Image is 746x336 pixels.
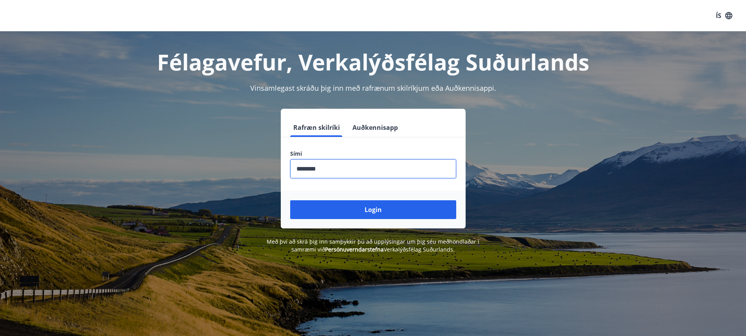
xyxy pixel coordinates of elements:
[290,150,456,158] label: Sími
[325,246,384,253] a: Persónuverndarstefna
[290,118,343,137] button: Rafræn skilríki
[101,47,646,77] h1: Félagavefur, Verkalýðsfélag Suðurlands
[349,118,401,137] button: Auðkennisapp
[290,200,456,219] button: Login
[712,9,737,23] button: ÍS
[250,83,496,93] span: Vinsamlegast skráðu þig inn með rafrænum skilríkjum eða Auðkennisappi.
[267,238,479,253] span: Með því að skrá þig inn samþykkir þú að upplýsingar um þig séu meðhöndlaðar í samræmi við Verkalý...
